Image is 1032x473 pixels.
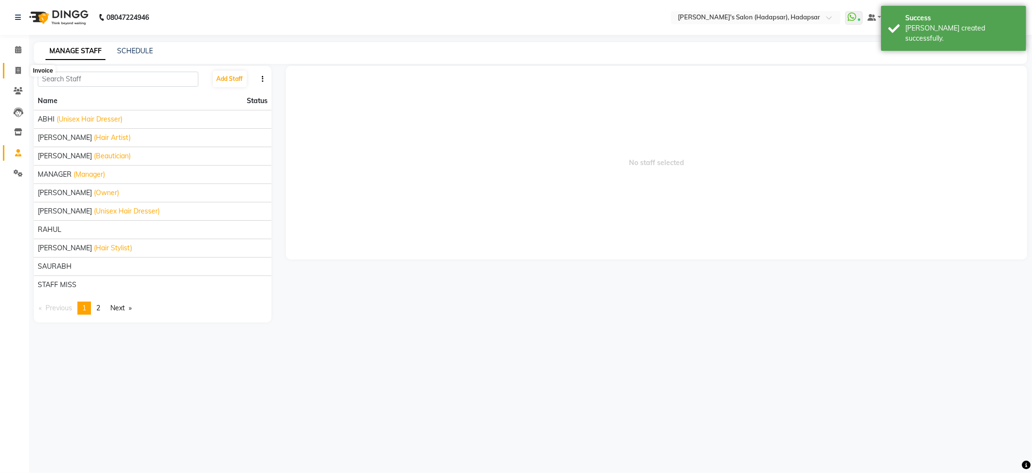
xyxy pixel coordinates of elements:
span: [PERSON_NAME] [38,188,92,198]
span: (Owner) [94,188,119,198]
span: MANAGER [38,169,72,180]
b: 08047224946 [106,4,149,31]
div: Invoice [30,65,55,77]
span: Name [38,96,58,105]
nav: Pagination [34,302,271,315]
span: [PERSON_NAME] [38,133,92,143]
span: 1 [82,304,86,312]
span: Status [247,96,268,106]
span: [PERSON_NAME] [38,151,92,161]
span: (Manager) [74,169,105,180]
span: [PERSON_NAME] [38,206,92,216]
span: SAURABH [38,261,72,272]
span: ABHI [38,114,55,124]
span: (Hair Artist) [94,133,131,143]
span: (Unisex Hair Dresser) [57,114,122,124]
span: No staff selected [286,66,1027,259]
input: Search Staff [38,72,198,87]
a: Next [105,302,136,315]
button: Add Staff [213,71,247,87]
span: RAHUL [38,225,61,235]
span: [PERSON_NAME] [38,243,92,253]
span: (Unisex Hair Dresser) [94,206,160,216]
a: MANAGE STAFF [45,43,105,60]
span: 2 [96,304,100,312]
span: (Beautician) [94,151,131,161]
div: Success [905,13,1019,23]
span: Previous [45,304,72,312]
div: Bill created successfully. [905,23,1019,44]
img: logo [25,4,91,31]
span: (Hair Stylist) [94,243,132,253]
span: STAFF MISS [38,280,76,290]
a: SCHEDULE [117,46,153,55]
